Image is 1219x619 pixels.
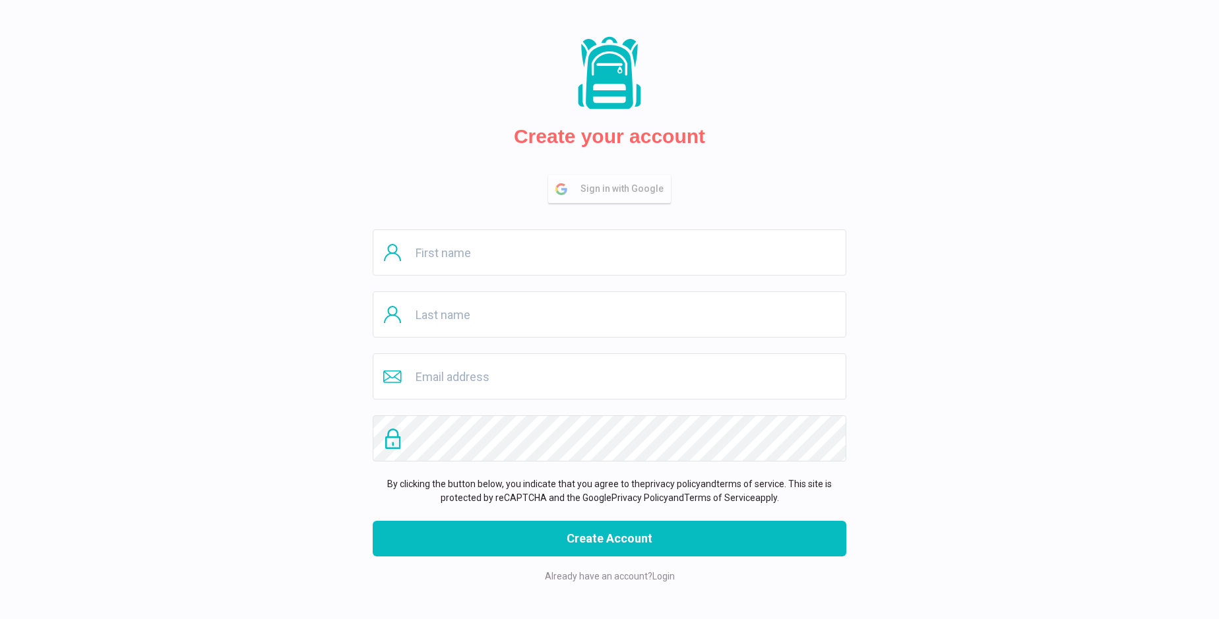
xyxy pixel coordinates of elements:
[652,571,675,581] a: Login
[573,36,646,111] img: Packs logo
[716,479,784,489] a: terms of service
[645,479,701,489] a: privacy policy
[514,125,705,148] h2: Create your account
[684,492,755,503] a: Terms of Service
[548,175,671,203] button: Sign in with Google
[373,353,846,399] input: Email address
[373,570,846,583] p: Already have an account?
[373,291,846,338] input: Last name
[373,229,846,276] input: First name
[373,477,846,505] p: By clicking the button below, you indicate that you agree to the and . This site is protected by ...
[373,521,846,556] button: Create Account
[611,492,668,503] a: Privacy Policy
[580,175,670,202] span: Sign in with Google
